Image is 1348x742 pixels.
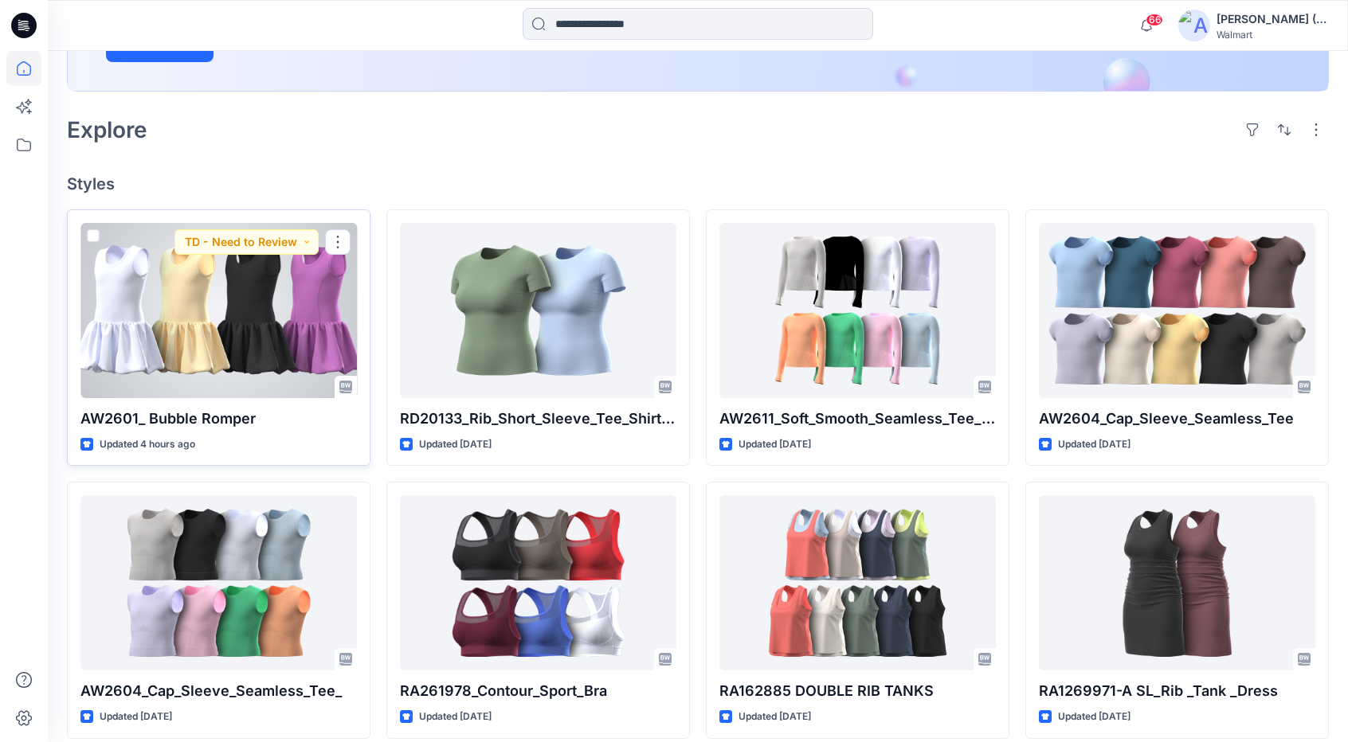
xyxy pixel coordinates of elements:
[1217,29,1328,41] div: Walmart
[400,223,676,398] a: RD20133_Rib_Short_Sleeve_Tee_Shirt_WK18
[400,408,676,430] p: RD20133_Rib_Short_Sleeve_Tee_Shirt_WK18
[100,436,195,453] p: Updated 4 hours ago
[419,709,492,725] p: Updated [DATE]
[80,223,357,398] a: AW2601_ Bubble Romper
[1039,223,1315,398] a: AW2604_Cap_Sleeve_Seamless_Tee
[100,709,172,725] p: Updated [DATE]
[67,174,1329,193] h4: Styles
[719,223,996,398] a: AW2611_Soft_Smooth_Seamless_Tee_LS S3
[1039,408,1315,430] p: AW2604_Cap_Sleeve_Seamless_Tee
[67,117,147,143] h2: Explore
[80,495,357,670] a: AW2604_Cap_Sleeve_Seamless_Tee_
[1178,10,1210,41] img: avatar
[1217,10,1328,29] div: [PERSON_NAME] (Delta Galil)
[719,495,996,670] a: RA162885 DOUBLE RIB TANKS
[1146,14,1163,26] span: 66
[719,680,996,702] p: RA162885 DOUBLE RIB TANKS
[419,436,492,453] p: Updated [DATE]
[400,495,676,670] a: RA261978_Contour_Sport_Bra
[80,680,357,702] p: AW2604_Cap_Sleeve_Seamless_Tee_
[1039,495,1315,670] a: RA1269971-A SL_Rib _Tank _Dress
[1039,680,1315,702] p: RA1269971-A SL_Rib _Tank _Dress
[80,408,357,430] p: AW2601_ Bubble Romper
[400,680,676,702] p: RA261978_Contour_Sport_Bra
[1058,709,1131,725] p: Updated [DATE]
[739,436,811,453] p: Updated [DATE]
[1058,436,1131,453] p: Updated [DATE]
[739,709,811,725] p: Updated [DATE]
[719,408,996,430] p: AW2611_Soft_Smooth_Seamless_Tee_LS S3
